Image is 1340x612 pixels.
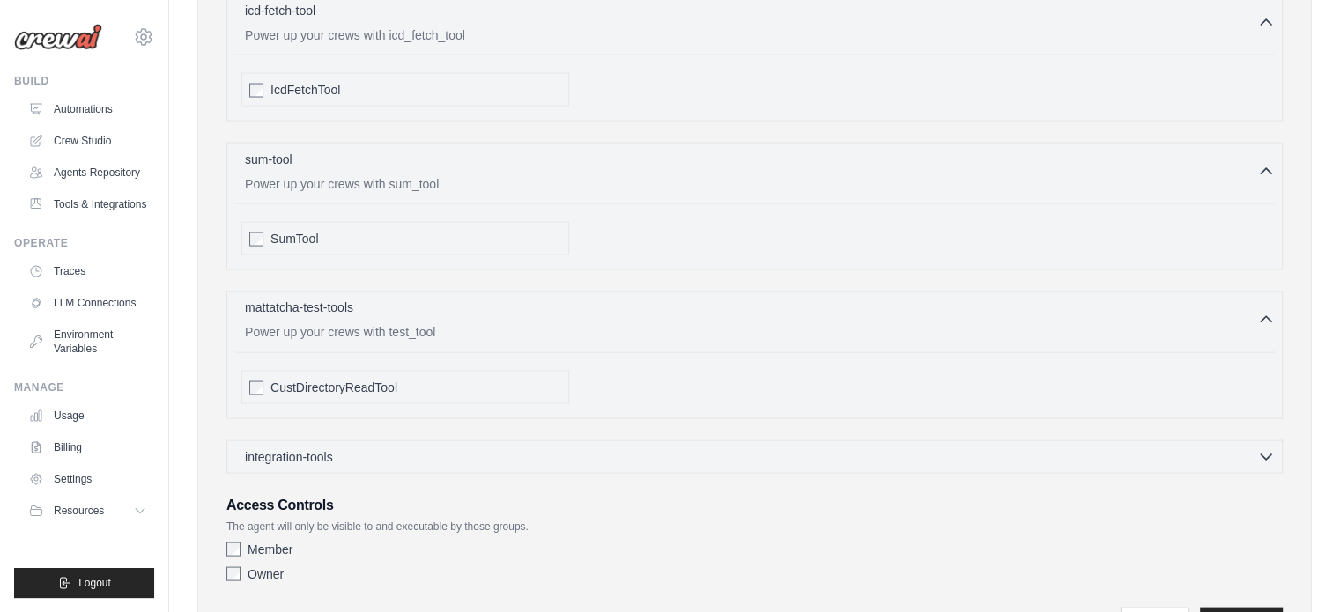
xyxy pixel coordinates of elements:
[234,151,1275,193] button: sum-tool Power up your crews with sum_tool
[234,2,1275,44] button: icd-fetch-tool Power up your crews with icd_fetch_tool
[245,448,333,466] span: integration-tools
[21,257,154,285] a: Traces
[270,81,340,99] span: IcdFetchTool
[245,175,1257,193] p: Power up your crews with sum_tool
[270,379,397,396] span: CustDirectoryReadTool
[248,541,292,558] label: Member
[226,520,1283,534] p: The agent will only be visible to and executable by those groups.
[21,190,154,218] a: Tools & Integrations
[54,504,104,518] span: Resources
[245,2,315,19] p: icd-fetch-tool
[21,289,154,317] a: LLM Connections
[245,299,353,316] p: mattatcha-test-tools
[21,159,154,187] a: Agents Repository
[234,448,1275,466] button: integration-tools
[245,151,292,168] p: sum-tool
[248,565,284,583] label: Owner
[21,433,154,461] a: Billing
[234,299,1275,341] button: mattatcha-test-tools Power up your crews with test_tool
[14,568,154,598] button: Logout
[14,236,154,250] div: Operate
[21,321,154,363] a: Environment Variables
[14,74,154,88] div: Build
[245,323,1257,341] p: Power up your crews with test_tool
[21,95,154,123] a: Automations
[270,230,318,247] span: SumTool
[21,127,154,155] a: Crew Studio
[21,402,154,430] a: Usage
[245,26,1257,44] p: Power up your crews with icd_fetch_tool
[226,495,1283,516] h3: Access Controls
[21,497,154,525] button: Resources
[14,380,154,394] div: Manage
[78,576,111,590] span: Logout
[21,465,154,493] a: Settings
[14,24,102,50] img: Logo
